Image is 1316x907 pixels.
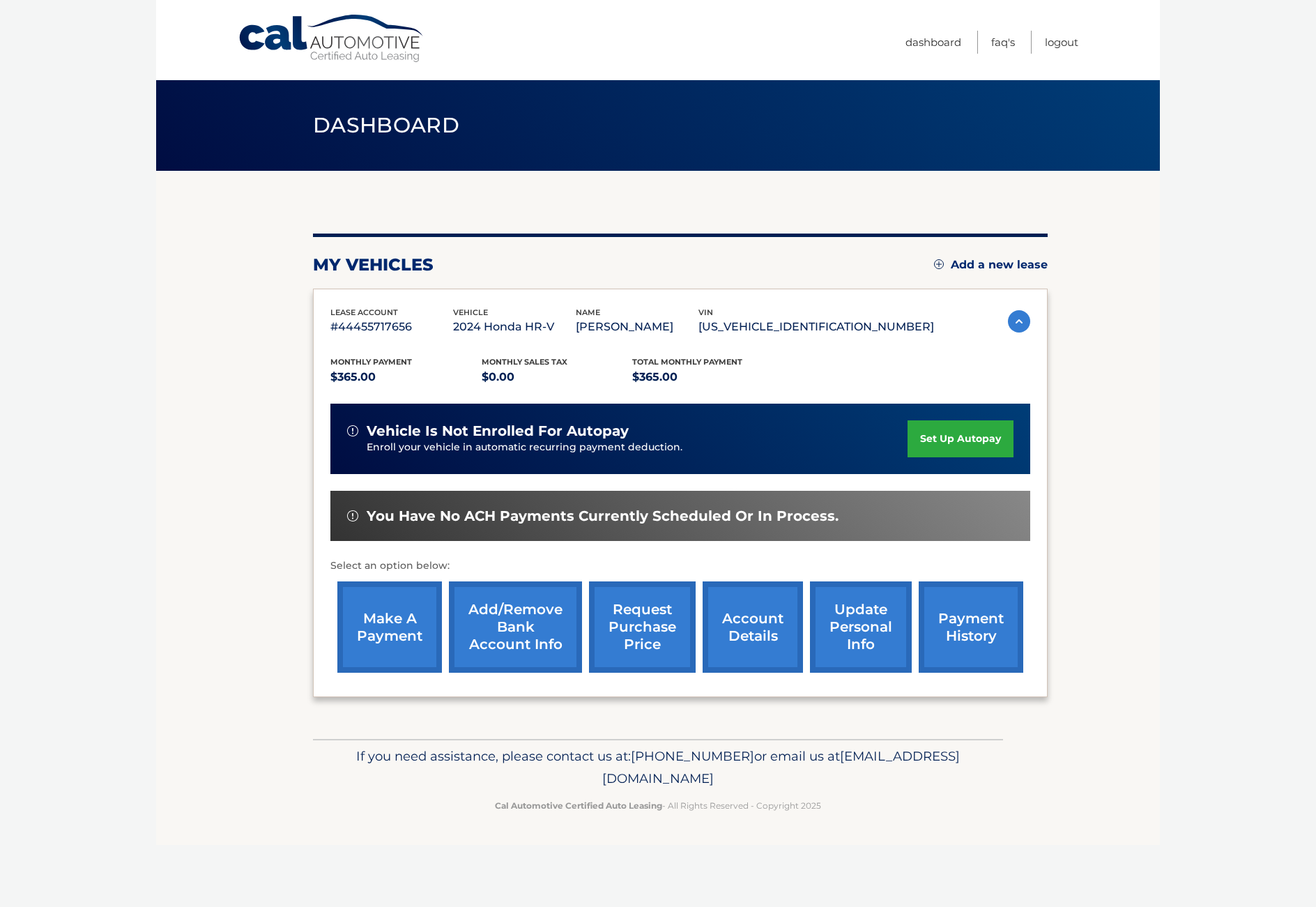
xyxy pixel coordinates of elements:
span: [PHONE_NUMBER] [631,748,754,764]
span: Monthly Payment [330,357,412,367]
p: Enroll your vehicle in automatic recurring payment deduction. [367,440,908,455]
p: [US_VEHICLE_IDENTIFICATION_NUMBER] [698,317,934,337]
img: alert-white.svg [347,425,358,436]
span: You have no ACH payments currently scheduled or in process. [367,508,839,525]
img: alert-white.svg [347,510,358,521]
a: FAQ's [991,31,1015,54]
a: account details [703,581,803,673]
a: update personal info [810,581,912,673]
a: Add a new lease [934,258,1048,272]
p: Select an option below: [330,558,1030,574]
a: Dashboard [905,31,961,54]
p: If you need assistance, please contact us at: or email us at [322,745,994,790]
span: Dashboard [313,112,459,138]
a: request purchase price [589,581,696,673]
span: name [576,307,600,317]
a: payment history [919,581,1023,673]
p: $365.00 [632,367,783,387]
a: make a payment [337,581,442,673]
span: lease account [330,307,398,317]
span: Total Monthly Payment [632,357,742,367]
p: [PERSON_NAME] [576,317,698,337]
span: vin [698,307,713,317]
h2: my vehicles [313,254,434,275]
img: add.svg [934,259,944,269]
p: - All Rights Reserved - Copyright 2025 [322,798,994,813]
span: Monthly sales Tax [482,357,567,367]
p: #44455717656 [330,317,453,337]
span: [EMAIL_ADDRESS][DOMAIN_NAME] [602,748,960,786]
p: $365.00 [330,367,482,387]
img: accordion-active.svg [1008,310,1030,333]
span: vehicle is not enrolled for autopay [367,422,629,440]
p: 2024 Honda HR-V [453,317,576,337]
span: vehicle [453,307,488,317]
a: Add/Remove bank account info [449,581,582,673]
a: Cal Automotive [238,14,426,63]
p: $0.00 [482,367,633,387]
a: Logout [1045,31,1078,54]
a: set up autopay [908,420,1013,457]
strong: Cal Automotive Certified Auto Leasing [495,800,662,811]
